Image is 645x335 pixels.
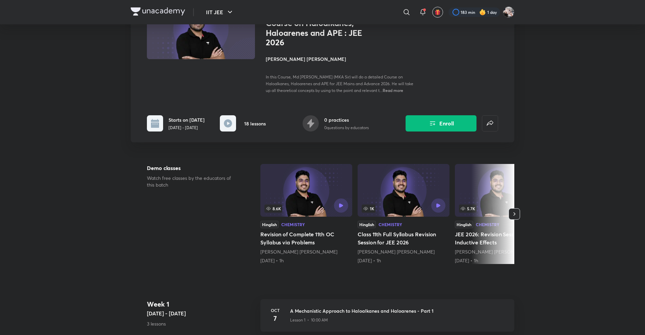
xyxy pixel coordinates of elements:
[432,7,443,18] button: avatar
[260,164,352,264] a: Revision of Complete 11th OC Syllabus via Problems
[244,120,266,127] h6: 18 lessons
[266,8,376,47] h1: Detailed and Mechanistic Course on Haloalkanes, Haloarenes and APE : JEE 2026
[358,248,449,255] div: Mohammad Kashif Alam
[455,248,547,255] div: Mohammad Kashif Alam
[260,164,352,264] a: 8.6KHinglishChemistryRevision of Complete 11th OC Syllabus via Problems[PERSON_NAME] [PERSON_NAME...
[358,164,449,264] a: Class 11th Full Syllabus Revision Session for JEE 2026
[482,115,498,131] button: false
[324,116,369,123] h6: 0 practices
[455,257,547,264] div: 18th Jun • 1h
[169,125,205,131] p: [DATE] - [DATE]
[358,257,449,264] div: 4th Jun • 1h
[324,125,369,131] p: 0 questions by educators
[131,7,185,17] a: Company Logo
[379,222,402,226] div: Chemistry
[268,313,282,324] h4: 7
[131,7,185,16] img: Company Logo
[260,257,352,264] div: 27th Apr • 1h
[260,248,352,255] div: Mohammad Kashif Alam
[260,221,279,228] div: Hinglish
[268,307,282,313] h6: Oct
[435,9,441,15] img: avatar
[455,164,547,264] a: JEE 2026: Revision Session on Inductive Effects
[264,205,282,213] span: 8.6K
[479,9,486,16] img: streak
[266,55,417,63] h4: [PERSON_NAME] [PERSON_NAME]
[260,248,337,255] a: [PERSON_NAME] [PERSON_NAME]
[358,230,449,246] h5: Class 11th Full Syllabus Revision Session for JEE 2026
[147,299,255,309] h4: Week 1
[147,164,239,172] h5: Demo classes
[147,309,255,317] h5: [DATE] - [DATE]
[362,205,376,213] span: 1K
[455,221,473,228] div: Hinglish
[169,116,205,123] h6: Starts on [DATE]
[147,320,255,327] p: 3 lessons
[290,307,506,314] h3: A Mechanistic Approach to Haloalkanes and Haloarenes - Part 1
[455,230,547,246] h5: JEE 2026: Revision Session on Inductive Effects
[260,230,352,246] h5: Revision of Complete 11th OC Syllabus via Problems
[358,164,449,264] a: 1KHinglishChemistryClass 11th Full Syllabus Revision Session for JEE 2026[PERSON_NAME] [PERSON_NA...
[358,221,376,228] div: Hinglish
[202,5,238,19] button: IIT JEE
[459,205,476,213] span: 5.7K
[281,222,305,226] div: Chemistry
[147,175,239,188] p: Watch free classes by the educators of this batch
[406,115,476,131] button: Enroll
[455,248,532,255] a: [PERSON_NAME] [PERSON_NAME]
[358,248,435,255] a: [PERSON_NAME] [PERSON_NAME]
[383,88,403,93] span: Read more
[455,164,547,264] a: 5.7KHinglishChemistryJEE 2026: Revision Session on Inductive Effects[PERSON_NAME] [PERSON_NAME][D...
[266,74,413,93] span: In this Course, Md [PERSON_NAME] (MKA Sir) will do a detailed Course on Haloalkanes, Haloarenes a...
[290,317,328,323] p: Lesson 1 • 10:00 AM
[503,6,514,18] img: Navin Raj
